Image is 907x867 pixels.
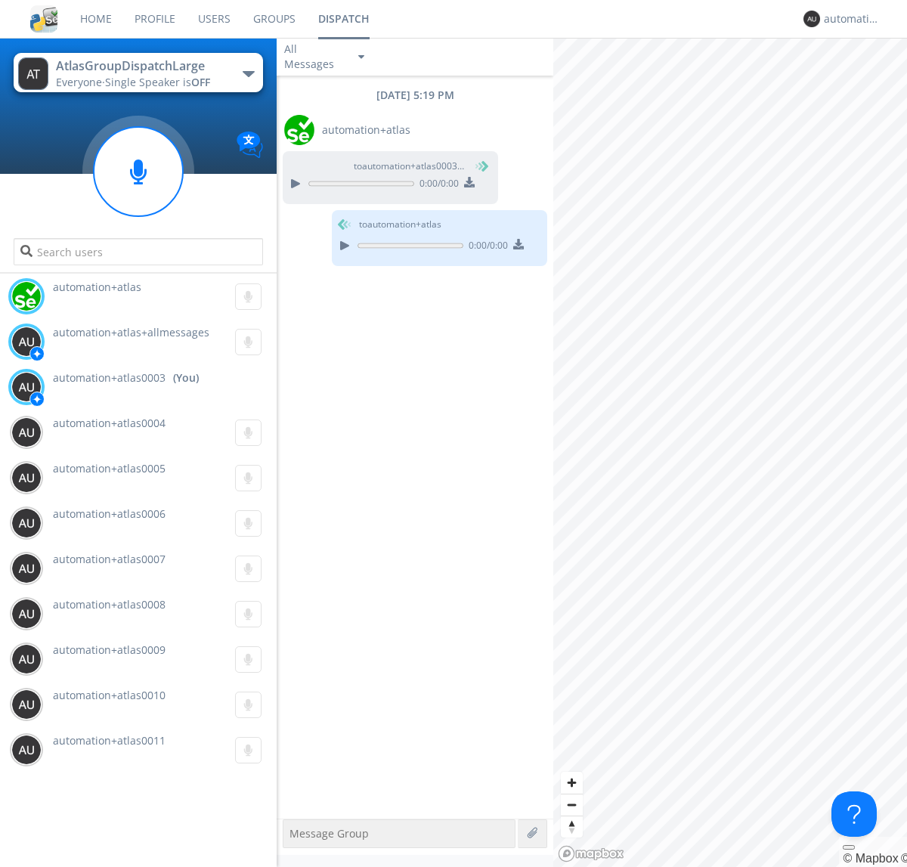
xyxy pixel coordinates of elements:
span: 0:00 / 0:00 [414,177,459,194]
a: Mapbox logo [558,845,624,862]
a: Mapbox [843,852,898,865]
iframe: Toggle Customer Support [831,791,877,837]
span: Single Speaker is [105,75,210,89]
img: 373638.png [11,599,42,629]
button: AtlasGroupDispatchLargeEveryone·Single Speaker isOFF [14,53,262,92]
button: Zoom in [561,772,583,794]
button: Toggle attribution [843,845,855,850]
span: automation+atlas [53,280,141,294]
img: 373638.png [11,327,42,357]
img: 373638.png [11,463,42,493]
div: (You) [173,370,199,386]
img: caret-down-sm.svg [358,55,364,59]
span: to automation+atlas [359,218,441,231]
img: 373638.png [11,735,42,765]
span: automation+atlas0003 [53,370,166,386]
span: automation+atlas0007 [53,552,166,566]
span: automation+atlas0009 [53,643,166,657]
span: (You) [465,159,488,172]
span: OFF [191,75,210,89]
img: 373638.png [11,553,42,584]
div: Everyone · [56,75,226,90]
img: Translation enabled [237,132,263,158]
input: Search users [14,238,262,265]
img: cddb5a64eb264b2086981ab96f4c1ba7 [30,5,57,33]
img: 373638.png [11,689,42,720]
span: automation+atlas [322,122,410,138]
span: automation+atlas0006 [53,506,166,521]
img: 373638.png [11,372,42,402]
img: d2d01cd9b4174d08988066c6d424eccd [284,115,314,145]
div: All Messages [284,42,345,72]
div: [DATE] 5:19 PM [277,88,553,103]
img: 373638.png [803,11,820,27]
button: Zoom out [561,794,583,816]
span: Reset bearing to north [561,816,583,838]
span: automation+atlas0004 [53,416,166,430]
span: automation+atlas0005 [53,461,166,475]
img: download media button [513,239,524,249]
span: to automation+atlas0003 [354,159,467,173]
img: 373638.png [11,417,42,447]
span: automation+atlas0008 [53,597,166,612]
div: AtlasGroupDispatchLarge [56,57,226,75]
span: automation+atlas0010 [53,688,166,702]
img: d2d01cd9b4174d08988066c6d424eccd [11,281,42,311]
span: 0:00 / 0:00 [463,239,508,255]
div: automation+atlas0003 [824,11,881,26]
span: automation+atlas+allmessages [53,325,209,339]
img: download media button [464,177,475,187]
img: 373638.png [11,508,42,538]
img: 373638.png [11,644,42,674]
span: automation+atlas0011 [53,733,166,748]
img: 373638.png [18,57,48,90]
button: Reset bearing to north [561,816,583,838]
